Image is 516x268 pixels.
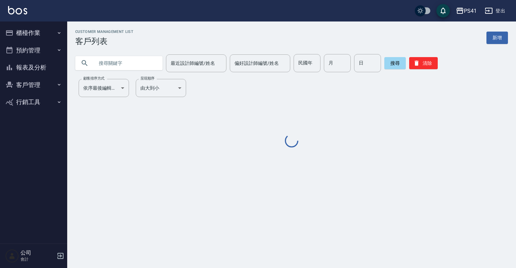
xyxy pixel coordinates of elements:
h5: 公司 [20,250,55,256]
button: 清除 [409,57,438,69]
button: 櫃檯作業 [3,24,64,42]
div: 依序最後編輯時間 [79,79,129,97]
img: Logo [8,6,27,14]
button: 搜尋 [384,57,406,69]
a: 新增 [486,32,508,44]
button: 客戶管理 [3,76,64,94]
p: 會計 [20,256,55,262]
img: Person [5,249,19,263]
button: 預約管理 [3,42,64,59]
div: PS41 [464,7,477,15]
h3: 客戶列表 [75,37,133,46]
button: save [436,4,450,17]
button: 登出 [482,5,508,17]
label: 顧客排序方式 [83,76,104,81]
div: 由大到小 [136,79,186,97]
label: 呈現順序 [140,76,155,81]
button: PS41 [453,4,479,18]
button: 行銷工具 [3,93,64,111]
input: 搜尋關鍵字 [94,54,157,72]
button: 報表及分析 [3,59,64,76]
h2: Customer Management List [75,30,133,34]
